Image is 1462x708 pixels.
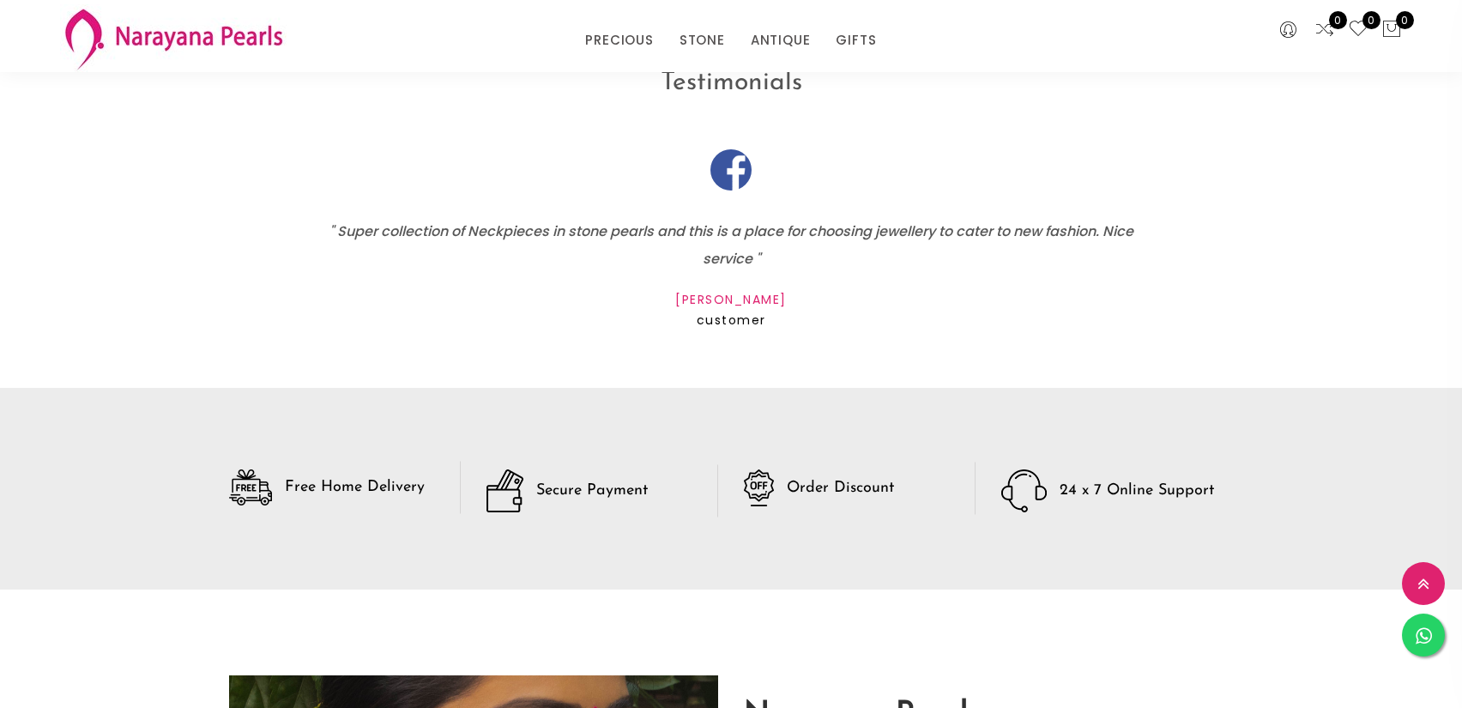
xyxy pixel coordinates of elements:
h5: Free Home Delivery [285,480,425,495]
span: 0 [1396,11,1414,29]
h5: Order Discount [787,481,894,496]
a: 0 [1348,19,1368,41]
h5: 24 x 7 Online Support [1060,483,1214,499]
span: customer [697,312,766,329]
span: 0 [1329,11,1347,29]
span: 0 [1362,11,1380,29]
button: 0 [1381,19,1402,41]
h5: [PERSON_NAME] [315,292,1147,307]
a: GIFTS [836,27,876,53]
a: PRECIOUS [585,27,653,53]
a: STONE [680,27,725,53]
img: fb.png [710,149,752,191]
p: " Super collection of Neckpieces in stone pearls and this is a place for choosing jewellery to ca... [315,218,1147,273]
a: 0 [1314,19,1335,41]
h5: Secure Payment [536,483,648,499]
a: ANTIQUE [751,27,811,53]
